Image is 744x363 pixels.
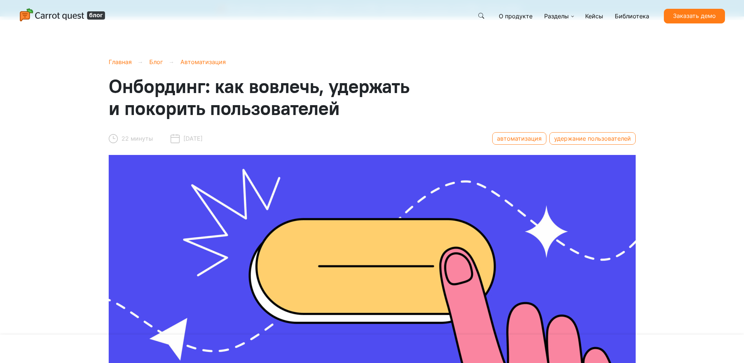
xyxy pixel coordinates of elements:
[19,8,106,23] img: Carrot quest
[149,58,163,66] a: Блог
[171,131,203,146] div: [DATE]
[664,9,725,23] a: Заказать демо
[109,74,410,120] span: Онбординг: как вовлечь, удержать и покорить пользователей
[180,58,226,66] a: Автоматизация
[109,58,132,66] a: Главная
[492,132,546,145] a: автоматизация
[582,9,606,23] a: Кейсы
[496,9,535,23] a: О продукте
[549,132,636,145] a: удержание пользователей
[612,9,652,23] a: Библиотека
[541,9,576,23] a: Разделы
[109,131,153,146] div: 22 минуты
